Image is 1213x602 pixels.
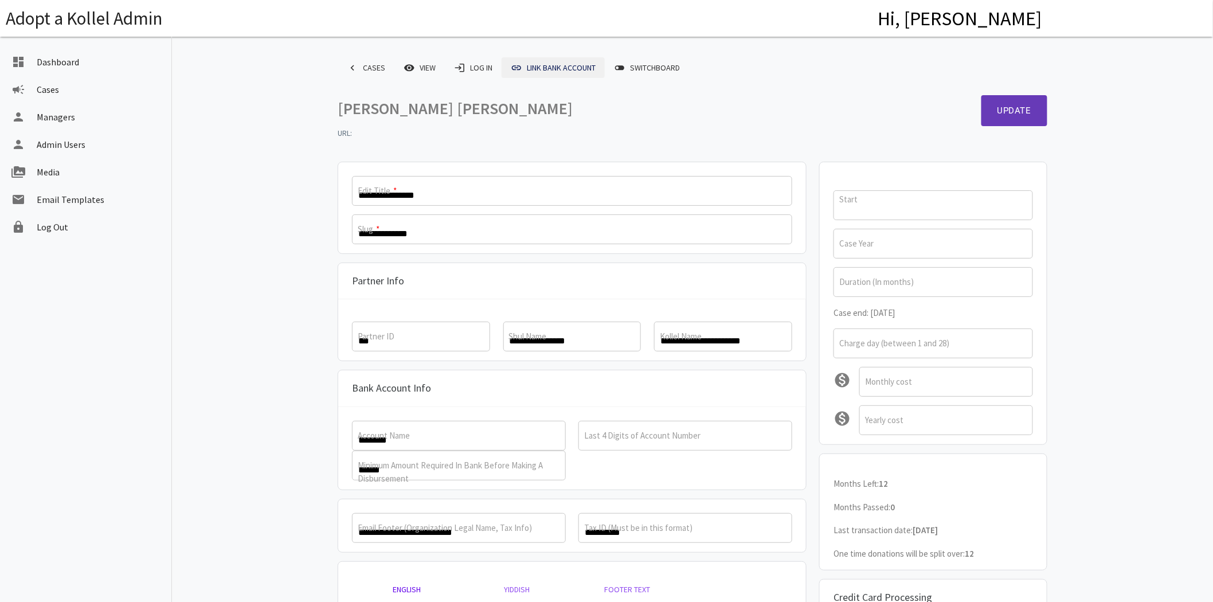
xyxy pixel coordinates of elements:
[11,76,25,103] i: campaign
[879,478,888,489] b: 12
[965,548,974,559] b: 12
[338,57,394,78] a: keyboard_arrow_leftCases
[11,186,25,213] i: email
[834,372,859,389] i: monetization_on
[347,57,358,78] i: keyboard_arrow_left
[11,103,25,131] i: person
[454,57,465,78] i: login
[890,502,895,513] b: 0
[394,57,445,78] a: remove_red_eyeView
[11,48,25,76] i: dashboard
[834,546,1033,561] p: One time donations will be split over:
[352,380,431,397] p: Bank Account Info
[502,57,605,78] a: Link Bank Account
[614,57,625,78] span: toggle_off
[878,7,1042,29] h4: Hi, [PERSON_NAME]
[338,127,352,140] strong: URL:
[11,213,25,241] i: lock
[834,476,1033,491] p: Months Left:
[338,95,686,123] p: [PERSON_NAME] [PERSON_NAME]
[511,57,522,78] span: link
[834,500,1033,515] p: Months Passed:
[605,57,689,78] a: toggle_offSwitchboard
[404,57,415,78] i: remove_red_eye
[913,525,938,535] b: [DATE]
[11,158,25,186] i: perm_media
[352,272,404,290] p: Partner Info
[834,410,859,427] i: monetization_on
[981,95,1047,126] button: Update
[834,306,1033,320] p: Case end: [DATE]
[834,523,1033,538] p: Last transaction date:
[11,131,25,158] i: person
[445,57,502,78] a: loginLog In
